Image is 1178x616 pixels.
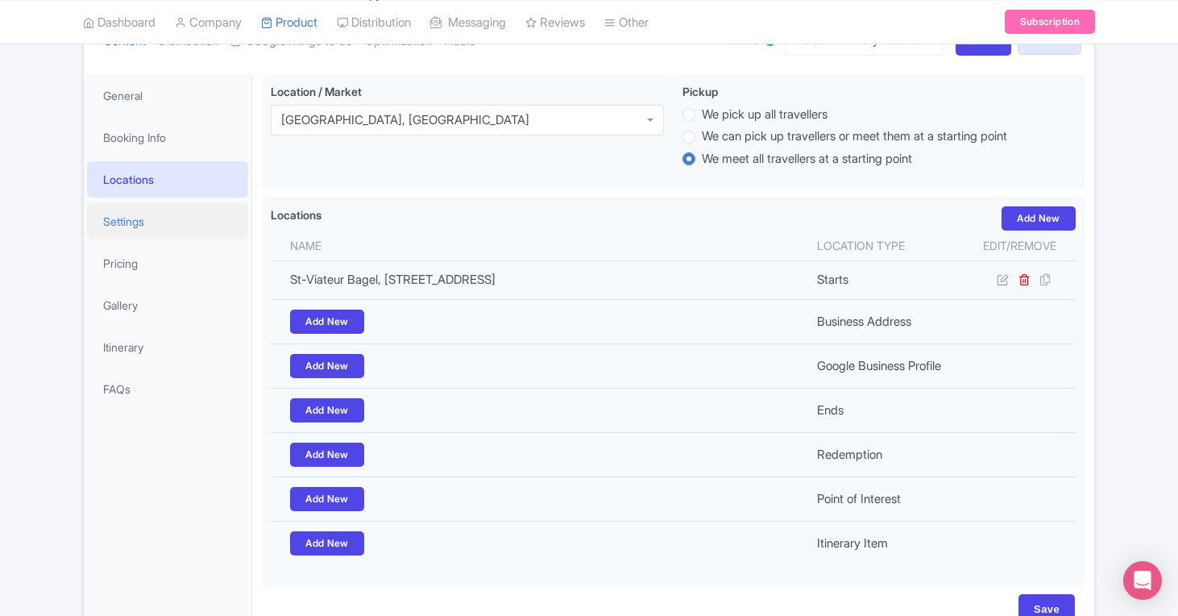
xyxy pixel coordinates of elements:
a: Add New [290,443,364,467]
a: Add New [290,487,364,511]
th: Name [271,231,807,261]
td: Google Business Profile [807,343,964,388]
a: Add New [290,531,364,556]
td: St-Viateur Bagel, [STREET_ADDRESS] [271,260,807,299]
a: Add New [290,354,364,378]
a: Add New [1002,206,1076,231]
span: Pickup [682,85,718,98]
a: Gallery [87,287,248,323]
a: Booking Info [87,119,248,156]
td: Itinerary Item [807,521,964,565]
a: Settings [87,203,248,239]
a: Pricing [87,245,248,281]
div: [GEOGRAPHIC_DATA], [GEOGRAPHIC_DATA] [281,113,529,127]
th: Edit/Remove [964,231,1076,261]
a: Add New [290,398,364,422]
td: Ends [807,388,964,432]
td: Redemption [807,432,964,477]
label: We pick up all travellers [702,106,828,124]
td: Business Address [807,299,964,343]
th: Location type [807,231,964,261]
td: Point of Interest [807,477,964,521]
span: Location / Market [271,85,362,98]
a: General [87,77,248,114]
label: We meet all travellers at a starting point [702,150,912,169]
a: Itinerary [87,329,248,365]
a: FAQs [87,371,248,407]
div: Open Intercom Messenger [1123,561,1162,600]
a: Locations [87,161,248,198]
a: Add New [290,310,364,334]
label: We can pick up travellers or meet them at a starting point [702,127,1007,146]
a: Subscription [1005,10,1095,34]
label: Locations [271,206,321,223]
td: Starts [807,260,964,299]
